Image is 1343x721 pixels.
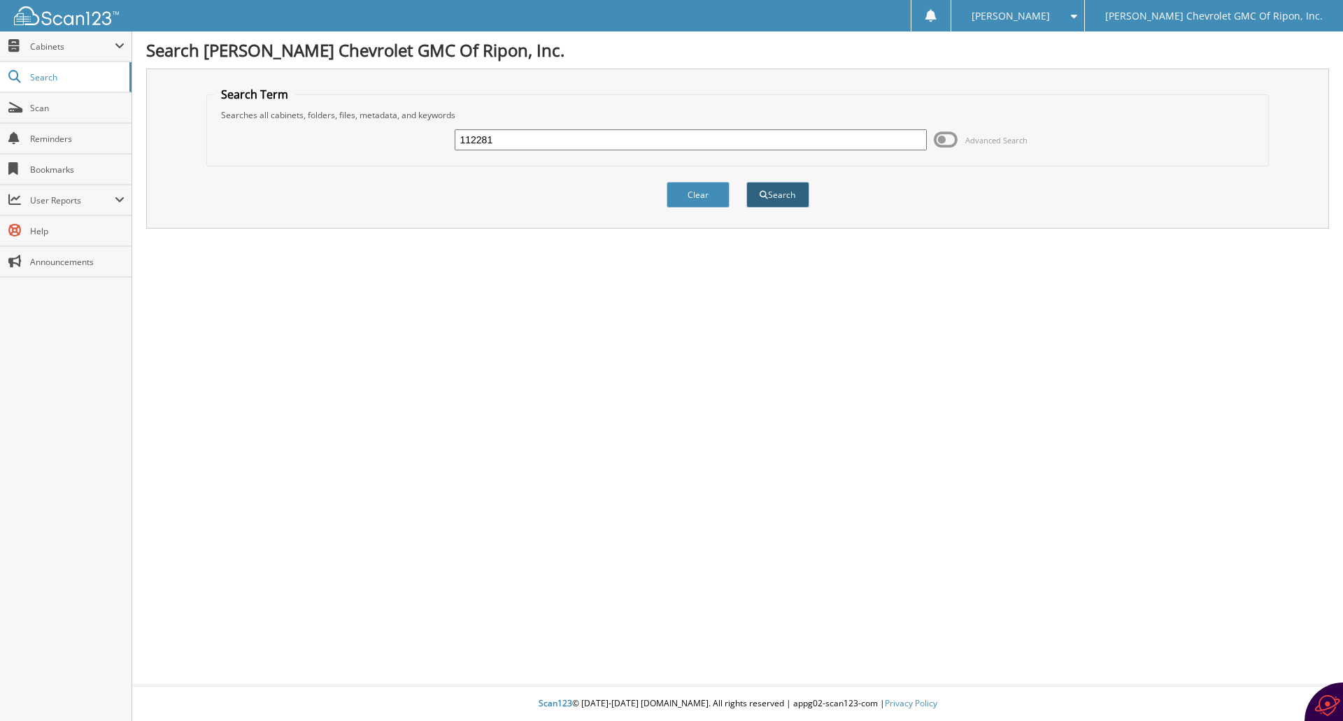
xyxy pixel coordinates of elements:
div: Searches all cabinets, folders, files, metadata, and keywords [214,109,1262,121]
span: Announcements [30,256,125,268]
button: Search [746,182,809,208]
span: Bookmarks [30,164,125,176]
span: Scan [30,102,125,114]
img: scan123-logo-white.svg [14,6,119,25]
span: Advanced Search [965,135,1028,145]
span: [PERSON_NAME] Chevrolet GMC Of Ripon, Inc. [1105,12,1323,20]
button: Clear [667,182,730,208]
span: Help [30,225,125,237]
span: [PERSON_NAME] [972,12,1050,20]
legend: Search Term [214,87,295,102]
span: Reminders [30,133,125,145]
span: Scan123 [539,697,572,709]
h1: Search [PERSON_NAME] Chevrolet GMC Of Ripon, Inc. [146,38,1329,62]
span: User Reports [30,194,115,206]
div: © [DATE]-[DATE] [DOMAIN_NAME]. All rights reserved | appg02-scan123-com | [132,687,1343,721]
span: Cabinets [30,41,115,52]
span: Search [30,71,122,83]
iframe: Chat Widget [1273,654,1343,721]
a: Privacy Policy [885,697,937,709]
